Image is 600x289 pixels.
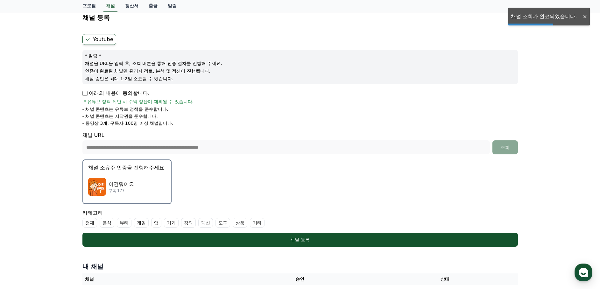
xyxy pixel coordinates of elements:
[88,164,166,172] p: 채널 소유주 인증을 진행해주세요.
[164,218,179,228] label: 기기
[117,218,131,228] label: 뷰티
[233,218,247,228] label: 상품
[98,211,106,216] span: 설정
[42,202,82,218] a: 대화
[88,178,106,196] img: 이건뭐예요
[20,211,24,216] span: 홈
[2,202,42,218] a: 홈
[82,131,518,154] div: 채널 URL
[82,89,150,97] p: 아래의 내용에 동의합니다.
[85,68,515,74] p: 인증이 완료된 채널만 관리자 검토, 분석 및 정산이 진행됩니다.
[82,14,110,21] h4: 채널 등록
[82,262,518,271] h4: 내 채널
[82,202,122,218] a: 설정
[82,209,518,228] div: 카테고리
[82,159,172,204] button: 채널 소유주 인증을 진행해주세요. 이건뭐예요 이건뭐예요 구독 177
[109,180,134,188] p: 이건뭐예요
[151,218,161,228] label: 앱
[84,98,194,105] span: * 유튜브 정책 위반 시 수익 정산이 제외될 수 있습니다.
[495,144,515,151] div: 조회
[82,106,168,112] p: - 채널 콘텐츠는 유튜브 정책을 준수합니다.
[95,236,505,243] div: 채널 등록
[250,218,265,228] label: 기타
[82,113,158,119] p: - 채널 콘텐츠는 저작권을 준수합니다.
[82,273,228,285] th: 채널
[100,218,114,228] label: 음식
[82,233,518,247] button: 채널 등록
[109,188,134,193] p: 구독 177
[181,218,196,228] label: 강의
[82,34,116,45] label: Youtube
[85,75,515,82] p: 채널 승인은 최대 1-2일 소요될 수 있습니다.
[492,140,518,154] button: 조회
[227,273,372,285] th: 승인
[85,60,515,67] p: 채널을 URL을 입력 후, 조회 버튼을 통해 인증 절차를 진행해 주세요.
[82,120,173,126] p: - 동영상 3개, 구독자 100명 이상 채널입니다.
[80,9,520,26] button: 채널 등록
[82,218,97,228] label: 전체
[134,218,149,228] label: 게임
[58,212,66,217] span: 대화
[198,218,213,228] label: 패션
[215,218,230,228] label: 도구
[372,273,518,285] th: 상태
